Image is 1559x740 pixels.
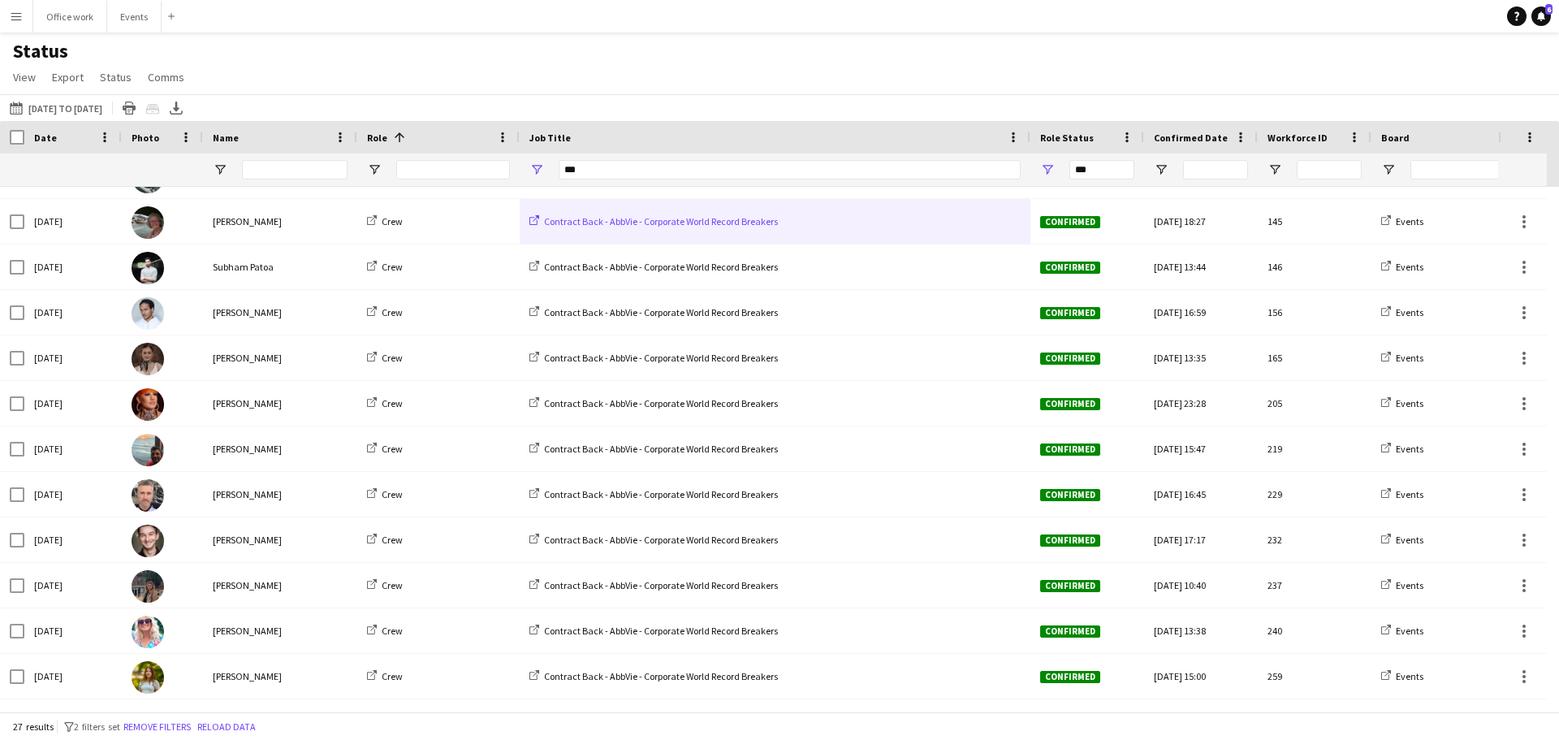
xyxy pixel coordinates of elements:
span: Confirmed [1040,671,1100,683]
a: View [6,67,42,88]
input: Job Title Filter Input [559,160,1021,180]
button: Reload data [194,718,259,736]
a: Events [1381,579,1423,591]
a: Contract Back - AbbVie - Corporate World Record Breakers [529,625,778,637]
span: Confirmed [1040,489,1100,501]
div: 205 [1258,381,1371,426]
button: Open Filter Menu [1381,162,1396,177]
span: Contract Back - AbbVie - Corporate World Record Breakers [544,534,778,546]
div: [DATE] 15:47 [1144,426,1258,471]
a: Contract Back - AbbVie - Corporate World Record Breakers [529,215,778,227]
span: Events [1396,579,1423,591]
span: Contract Back - AbbVie - Corporate World Record Breakers [544,397,778,409]
div: [DATE] 23:28 [1144,381,1258,426]
div: 145 [1258,199,1371,244]
div: [DATE] 16:45 [1144,472,1258,517]
a: Contract Back - AbbVie - Corporate World Record Breakers [529,397,778,409]
span: Events [1396,625,1423,637]
span: Confirmed [1040,398,1100,410]
button: Open Filter Menu [1040,162,1055,177]
button: [DATE] to [DATE] [6,98,106,118]
a: Crew [367,625,403,637]
span: Contract Back - AbbVie - Corporate World Record Breakers [544,352,778,364]
a: Crew [367,488,403,500]
span: Crew [382,579,403,591]
input: Role Filter Input [396,160,510,180]
a: Crew [367,306,403,318]
img: Alex Ranahan [132,525,164,557]
span: Status [100,70,132,84]
span: Crew [382,215,403,227]
a: Crew [367,670,403,682]
a: Contract Back - AbbVie - Corporate World Record Breakers [529,352,778,364]
a: Events [1381,352,1423,364]
a: Crew [367,352,403,364]
img: Helen Smith [132,206,164,239]
span: Crew [382,534,403,546]
span: 2 filters set [74,721,120,733]
a: Contract Back - AbbVie - Corporate World Record Breakers [529,306,778,318]
span: Comms [148,70,184,84]
span: Crew [382,443,403,455]
span: Events [1396,352,1423,364]
input: Board Filter Input [1410,160,1524,180]
span: 6 [1545,4,1553,15]
div: [DATE] [24,335,122,380]
a: Events [1381,261,1423,273]
div: [DATE] [24,245,122,289]
img: Lauren Christie [132,616,164,648]
img: Alan Hall [132,297,164,330]
img: ashley veit [132,479,164,512]
span: [PERSON_NAME] [213,534,282,546]
span: View [13,70,36,84]
span: Events [1396,215,1423,227]
div: [DATE] [24,426,122,471]
img: Laura Cleary [132,343,164,375]
span: Crew [382,306,403,318]
span: Confirmed [1040,444,1100,456]
span: [PERSON_NAME] [213,215,282,227]
button: Office work [33,1,107,32]
a: Contract Back - AbbVie - Corporate World Record Breakers [529,670,778,682]
a: Crew [367,579,403,591]
span: Name [213,132,239,144]
a: Contract Back - AbbVie - Corporate World Record Breakers [529,443,778,455]
span: Contract Back - AbbVie - Corporate World Record Breakers [544,488,778,500]
input: Role Status Filter Input [1069,160,1134,180]
a: Crew [367,261,403,273]
span: [PERSON_NAME] [213,397,282,409]
div: [DATE] [24,608,122,653]
span: Confirmed [1040,216,1100,228]
div: [DATE] [24,381,122,426]
span: Workforce ID [1267,132,1328,144]
div: 146 [1258,245,1371,289]
span: Crew [382,625,403,637]
button: Events [107,1,162,32]
input: Workforce ID Filter Input [1297,160,1362,180]
a: Export [45,67,90,88]
span: Confirmed [1040,580,1100,592]
input: Name Filter Input [242,160,348,180]
span: Subham Patoa [213,261,274,273]
button: Open Filter Menu [1267,162,1282,177]
div: [DATE] [24,472,122,517]
span: Export [52,70,84,84]
img: Alexandra Tanase [132,661,164,694]
span: Board [1381,132,1410,144]
div: [DATE] 13:44 [1144,245,1258,289]
span: Confirmed [1040,534,1100,547]
span: Contract Back - AbbVie - Corporate World Record Breakers [544,579,778,591]
span: Confirmed Date [1154,132,1228,144]
span: Photo [132,132,159,144]
span: Role [367,132,387,144]
span: [PERSON_NAME] [213,352,282,364]
span: Crew [382,352,403,364]
span: Events [1396,397,1423,409]
a: Events [1381,443,1423,455]
a: Events [1381,397,1423,409]
div: 232 [1258,517,1371,562]
span: Crew [382,488,403,500]
span: Crew [382,397,403,409]
button: Open Filter Menu [367,162,382,177]
div: [DATE] 13:35 [1144,335,1258,380]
